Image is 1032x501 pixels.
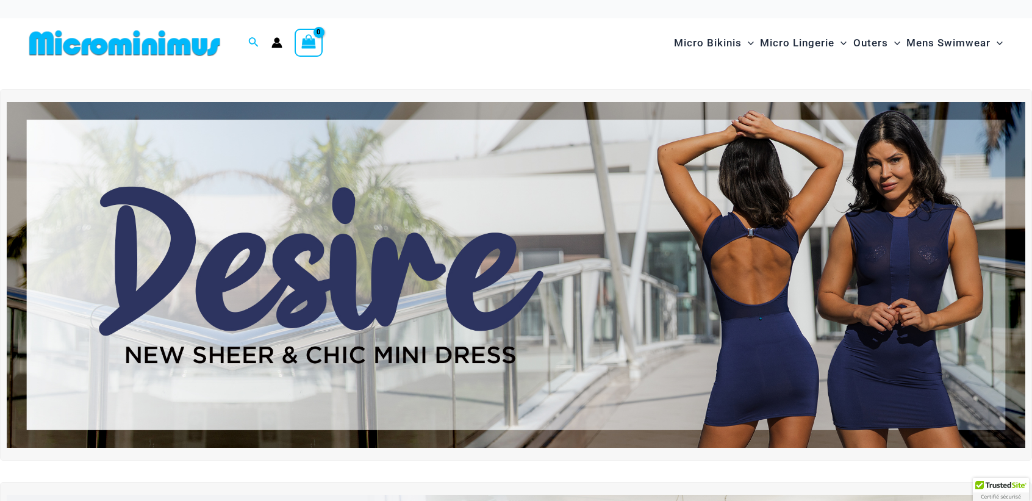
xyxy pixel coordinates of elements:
a: View Shopping Cart, empty [295,29,323,57]
nav: Site Navigation [669,23,1008,63]
a: Account icon link [271,37,282,48]
div: TrustedSite Certified [973,478,1029,501]
a: Micro BikinisMenu ToggleMenu Toggle [671,24,757,62]
img: MM SHOP LOGO FLAT [24,29,225,57]
a: Micro LingerieMenu ToggleMenu Toggle [757,24,850,62]
span: Menu Toggle [991,27,1003,59]
a: Search icon link [248,35,259,51]
span: Menu Toggle [742,27,754,59]
span: Menu Toggle [834,27,847,59]
span: Menu Toggle [888,27,900,59]
a: OutersMenu ToggleMenu Toggle [850,24,903,62]
font: Micro Lingerie [760,37,834,49]
font: Micro Bikinis [674,37,742,49]
a: Mens SwimwearMenu ToggleMenu Toggle [903,24,1006,62]
font: Outers [853,37,888,49]
font: Mens Swimwear [906,37,991,49]
img: Desire me Navy Dress [7,102,1025,449]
